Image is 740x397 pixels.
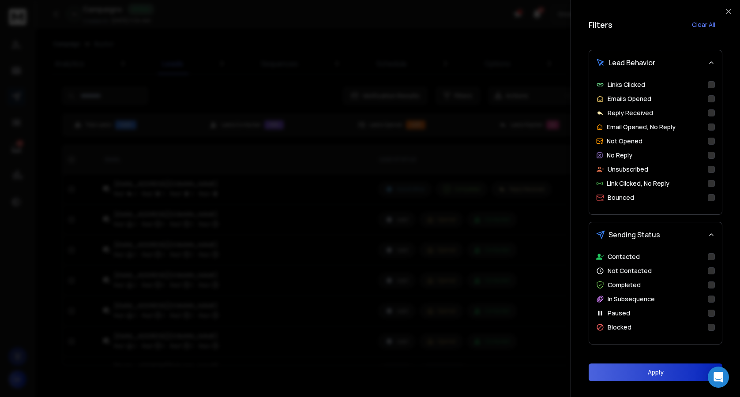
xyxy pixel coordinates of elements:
p: Email Opened, No Reply [607,123,676,131]
p: Links Clicked [608,80,645,89]
p: In Subsequence [608,295,655,303]
button: Sending Status [589,222,722,247]
p: Reply Received [608,109,653,117]
p: Completed [608,281,641,289]
button: Lead Behavior [589,50,722,75]
span: Sending Status [609,229,660,240]
div: Lead Behavior [589,75,722,214]
h2: Filters [589,19,612,31]
button: Clear All [685,16,722,34]
div: Sending Status [589,247,722,344]
p: Blocked [608,323,631,332]
p: Link Clicked, No Reply [607,179,669,188]
p: Not Opened [607,137,642,146]
span: Lead Behavior [609,57,655,68]
p: Contacted [608,252,640,261]
p: No Reply [607,151,632,160]
p: Not Contacted [608,266,652,275]
p: Unsubscribed [608,165,648,174]
p: Emails Opened [608,94,651,103]
div: Open Intercom Messenger [708,367,729,388]
p: Bounced [608,193,634,202]
button: Apply [589,363,722,381]
p: Paused [608,309,630,318]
